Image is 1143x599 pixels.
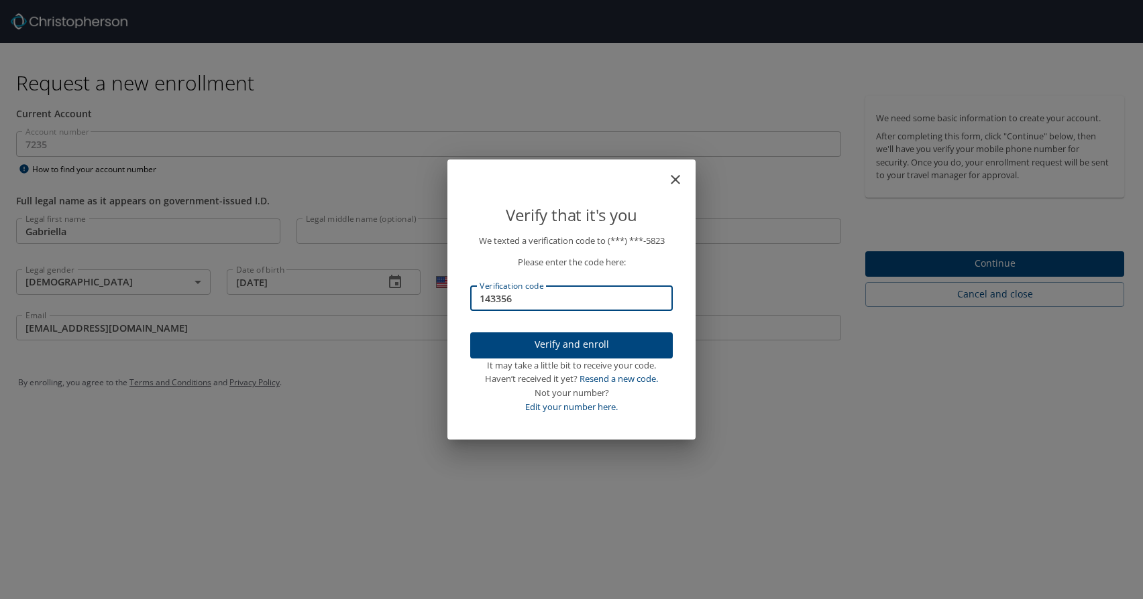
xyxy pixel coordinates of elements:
div: Haven’t received it yet? [470,372,673,386]
button: Verify and enroll [470,332,673,358]
div: Not your number? [470,386,673,400]
span: Verify and enroll [481,336,662,353]
p: Please enter the code here: [470,255,673,269]
button: close [674,165,690,181]
p: We texted a verification code to (***) ***- 5823 [470,234,673,248]
div: It may take a little bit to receive your code. [470,358,673,373]
a: Resend a new code. [580,373,658,385]
p: Verify that it's you [470,202,673,228]
a: Edit your number here. [525,401,618,413]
